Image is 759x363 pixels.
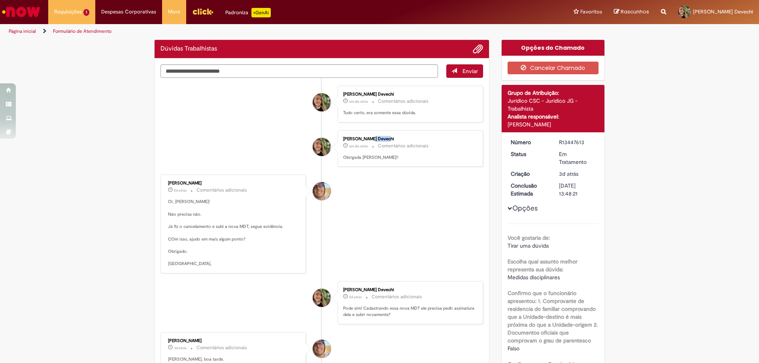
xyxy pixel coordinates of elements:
img: click_logo_yellow_360x200.png [192,6,213,17]
time: 27/08/2025 12:07:31 [349,99,368,104]
button: Adicionar anexos [473,44,483,54]
p: Oi, [PERSON_NAME]! Não precisa não. Já fiz o cancelamento e subi a nova MDT, segue evidência. COm... [168,199,300,267]
div: Amanda Guerra Devechi [313,93,331,111]
a: Página inicial [9,28,36,34]
span: 3d atrás [174,346,187,350]
img: ServiceNow [1,4,42,20]
dt: Criação [505,170,553,178]
div: [PERSON_NAME] Devechi [343,137,475,141]
span: Tirar uma dúvida [508,242,549,249]
p: Tudo certo, era somente essa dúvida. [343,110,475,116]
div: [PERSON_NAME] Devechi [343,288,475,292]
time: 26/08/2025 17:31:05 [174,188,187,193]
div: 26/08/2025 10:56:14 [559,170,596,178]
span: Requisições [54,8,82,16]
span: 2d atrás [349,295,362,299]
span: 3d atrás [559,170,578,177]
span: [PERSON_NAME] Devechi [693,8,753,15]
ul: Trilhas de página [6,24,500,39]
dt: Número [505,138,553,146]
small: Comentários adicionais [378,143,429,149]
b: Você gostaria de: [508,234,550,241]
div: Padroniza [225,8,271,17]
span: Medidas disciplinares [508,274,560,281]
a: Formulário de Atendimento [53,28,111,34]
span: Despesas Corporativas [101,8,156,16]
textarea: Digite sua mensagem aqui... [160,64,438,78]
small: Comentários adicionais [196,187,247,194]
p: Pode sim! Cadastrando essa nova MDT ele precisa pedir assinatura dela e subir novamente? [343,305,475,318]
button: Cancelar Chamado [508,62,599,74]
p: Obrigada [PERSON_NAME]!! [343,154,475,161]
p: +GenAi [251,8,271,17]
small: Comentários adicionais [378,98,429,105]
div: [PERSON_NAME] Devechi [343,92,475,97]
div: Jurídico CSC - Jurídico JG - Trabalhista [508,97,599,113]
time: 26/08/2025 14:00:30 [174,346,187,350]
span: Rascunhos [621,8,649,15]
span: Falso [508,345,519,352]
span: um dia atrás [349,144,368,149]
time: 27/08/2025 12:07:11 [349,144,368,149]
div: [PERSON_NAME] [168,181,300,186]
div: Amanda Guerra Devechi [313,289,331,307]
a: Rascunhos [614,8,649,16]
div: Pedro Henrique De Oliveira Alves [313,182,331,200]
span: Favoritos [580,8,602,16]
b: Escolha qual assunto melhor representa sua dúvida: [508,258,578,273]
h2: Dúvidas Trabalhistas Histórico de tíquete [160,45,217,53]
div: Analista responsável: [508,113,599,120]
dt: Status [505,150,553,158]
span: 1 [83,9,89,16]
dt: Conclusão Estimada [505,182,553,197]
span: Enviar [463,68,478,75]
div: R13447613 [559,138,596,146]
div: Amanda Guerra Devechi [313,138,331,156]
time: 26/08/2025 10:56:14 [559,170,578,177]
span: More [168,8,180,16]
div: Em Tratamento [559,150,596,166]
div: [PERSON_NAME] [168,339,300,343]
small: Comentários adicionais [196,344,247,351]
div: [PERSON_NAME] [508,120,599,128]
time: 26/08/2025 15:23:37 [349,295,362,299]
div: Grupo de Atribuição: [508,89,599,97]
button: Enviar [446,64,483,78]
b: Confirmo que o funcionário apresentou: 1. Comprovante de residencia do familiar comprovando que a... [508,290,598,344]
div: Pedro Henrique De Oliveira Alves [313,340,331,358]
span: 2d atrás [174,188,187,193]
div: [DATE] 13:48:21 [559,182,596,197]
div: Opções do Chamado [502,40,605,56]
span: um dia atrás [349,99,368,104]
small: Comentários adicionais [372,293,422,300]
